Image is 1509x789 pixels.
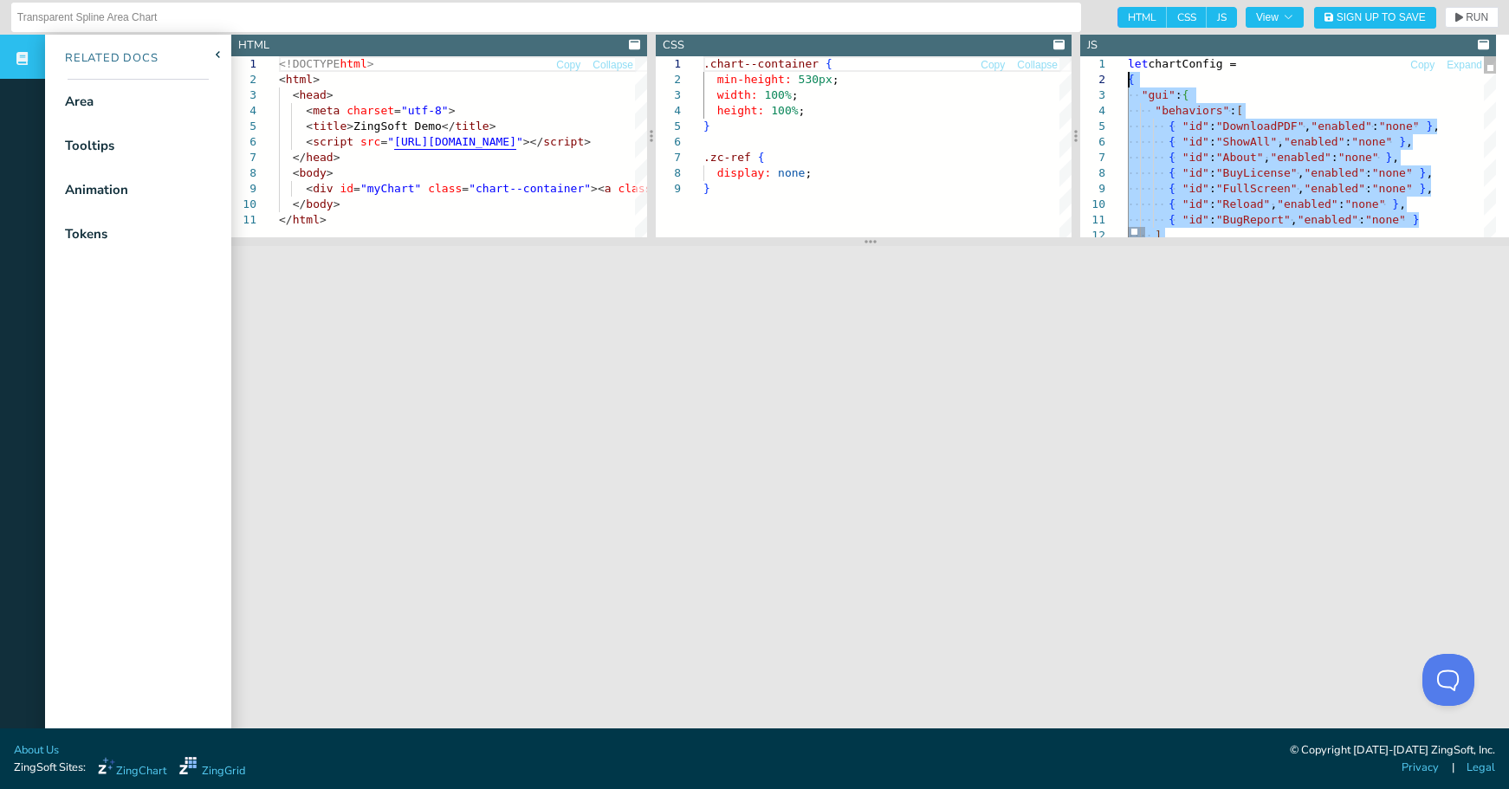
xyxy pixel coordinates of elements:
span: { [1169,151,1175,164]
span: Copy [1410,60,1435,70]
a: Privacy [1402,760,1439,776]
div: HTML [238,37,269,54]
div: 12 [1080,228,1105,243]
span: ; [805,166,812,179]
span: , [1264,151,1271,164]
span: "gui" [1142,88,1175,101]
span: > [327,166,334,179]
span: : [1209,120,1216,133]
span: } [1426,120,1433,133]
span: >< [591,182,605,195]
span: "chart--container" [469,182,591,195]
div: CSS [663,37,684,54]
div: 7 [1080,150,1105,165]
span: > [346,120,353,133]
button: RUN [1445,7,1499,28]
div: 1 [231,56,256,72]
iframe: Your browser does not support iframes. [231,246,1509,746]
span: class [618,182,651,195]
span: "behaviors" [1155,104,1229,117]
span: Copy [981,60,1005,70]
span: .chart--container [703,57,819,70]
span: , [1406,135,1413,148]
span: </ [293,197,307,210]
div: 6 [656,134,681,150]
span: "none" [1379,120,1420,133]
span: } [703,120,710,133]
span: [URL][DOMAIN_NAME] [394,135,516,148]
span: , [1399,197,1406,210]
span: : [1209,151,1216,164]
span: id [340,182,353,195]
span: "myChart" [360,182,421,195]
span: <!DOCTYPE [279,57,340,70]
span: " [387,135,394,148]
span: html [293,213,320,226]
span: > [449,104,456,117]
span: none [778,166,805,179]
span: min-height: [717,73,792,86]
div: 1 [1080,56,1105,72]
div: 5 [1080,119,1105,134]
div: Related Docs [45,50,159,68]
div: 3 [1080,87,1105,103]
span: } [1392,197,1399,210]
div: 7 [231,150,256,165]
span: JS [1207,7,1237,28]
span: head [306,151,333,164]
span: "id" [1182,213,1209,226]
div: Area [65,92,94,112]
span: , [1291,213,1298,226]
span: display: [717,166,772,179]
span: Copy [556,60,580,70]
span: html [340,57,366,70]
span: a [605,182,612,195]
span: [ [1236,104,1243,117]
span: ZingSoft Demo [353,120,442,133]
div: Animation [65,180,128,200]
button: Collapse [592,57,634,74]
span: < [279,73,286,86]
span: "About" [1216,151,1264,164]
span: "BugReport" [1216,213,1291,226]
span: > [320,213,327,226]
a: About Us [14,742,59,759]
div: 9 [1080,181,1105,197]
span: title [313,120,346,133]
span: : [1331,151,1338,164]
span: "enabled" [1311,120,1371,133]
span: head [299,88,326,101]
div: 4 [231,103,256,119]
span: 530px [799,73,832,86]
span: "none" [1372,182,1413,195]
input: Untitled Demo [17,3,1075,31]
span: < [293,88,300,101]
span: } [1420,166,1427,179]
div: © Copyright [DATE]-[DATE] ZingSoft, Inc. [1290,742,1495,760]
span: , [1426,182,1433,195]
span: " [516,135,523,148]
a: ZingChart [98,757,166,779]
span: "FullScreen" [1216,182,1298,195]
span: { [1169,213,1175,226]
span: } [1399,135,1406,148]
span: : [1209,213,1216,226]
span: , [1270,197,1277,210]
span: : [1345,135,1352,148]
span: < [293,166,300,179]
div: 2 [231,72,256,87]
span: "Reload" [1216,197,1271,210]
span: ; [792,88,799,101]
span: ZingSoft Sites: [14,760,86,776]
span: 100% [771,104,798,117]
span: : [1338,197,1345,210]
span: 100% [764,88,791,101]
span: > [367,57,374,70]
span: { [1169,135,1175,148]
span: = [462,182,469,195]
button: Copy [980,57,1006,74]
span: "enabled" [1298,213,1358,226]
span: , [1305,120,1311,133]
span: Collapse [593,60,633,70]
span: width: [717,88,758,101]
